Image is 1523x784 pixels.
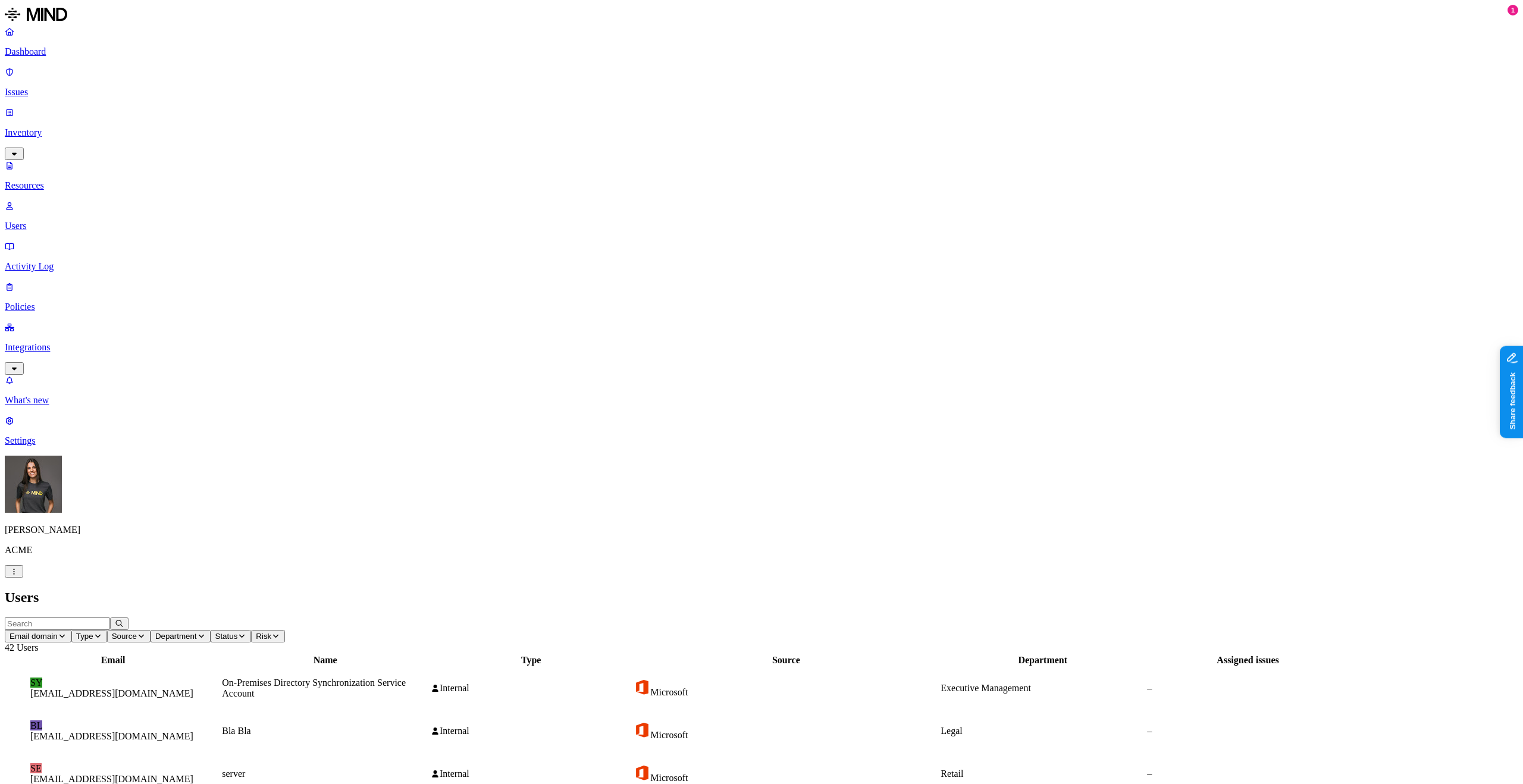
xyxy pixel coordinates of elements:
[76,632,93,641] span: Type
[7,655,220,666] div: Email
[5,545,1518,556] p: ACME
[5,200,1518,231] a: Users
[5,435,1518,446] p: Settings
[155,632,197,641] span: Department
[941,726,1145,736] div: Legal
[5,87,1518,98] p: Issues
[5,46,1518,57] p: Dashboard
[5,127,1518,138] p: Inventory
[1147,726,1152,736] span: –
[215,632,238,641] span: Status
[440,726,469,736] span: Internal
[5,26,1518,57] a: Dashboard
[30,688,196,699] figcaption: [EMAIL_ADDRESS][DOMAIN_NAME]
[650,773,688,783] span: Microsoft
[112,632,137,641] span: Source
[5,617,110,630] input: Search
[30,763,42,773] span: SE
[941,683,1145,694] div: Executive Management
[10,632,58,641] span: Email domain
[941,769,1145,779] div: Retail
[5,5,1518,26] a: MIND
[5,160,1518,191] a: Resources
[30,720,42,730] span: BL
[431,655,631,666] div: Type
[222,726,428,736] div: Bla Bla
[1147,683,1152,693] span: –
[5,281,1518,312] a: Policies
[30,731,196,742] figcaption: [EMAIL_ADDRESS][DOMAIN_NAME]
[5,415,1518,446] a: Settings
[1147,655,1349,666] div: Assigned issues
[1147,769,1152,779] span: –
[634,679,650,695] img: office-365.svg
[5,302,1518,312] p: Policies
[634,655,938,666] div: Source
[5,5,67,24] img: MIND
[650,730,688,740] span: Microsoft
[440,683,469,693] span: Internal
[650,687,688,697] span: Microsoft
[5,180,1518,191] p: Resources
[5,456,62,513] img: Gal Cohen
[222,678,428,699] div: On-Premises Directory Synchronization Service Account
[5,642,38,653] span: 42 Users
[5,395,1518,406] p: What's new
[5,261,1518,272] p: Activity Log
[634,764,650,781] img: office-365.svg
[5,241,1518,272] a: Activity Log
[634,722,650,738] img: office-365.svg
[30,678,42,688] span: SY
[5,67,1518,98] a: Issues
[222,655,428,666] div: Name
[941,655,1145,666] div: Department
[256,632,271,641] span: Risk
[5,375,1518,406] a: What's new
[1508,5,1518,15] div: 1
[5,589,1518,606] h2: Users
[222,769,428,779] div: server
[5,221,1518,231] p: Users
[5,107,1518,158] a: Inventory
[5,342,1518,353] p: Integrations
[5,322,1518,373] a: Integrations
[440,769,469,779] span: Internal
